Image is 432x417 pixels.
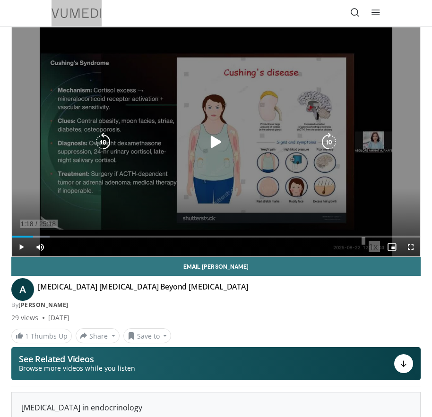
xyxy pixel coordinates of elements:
button: See Related Videos Browse more videos while you listen [11,347,421,380]
div: [MEDICAL_DATA] in endocrinology [21,402,411,413]
button: Enable picture-in-picture mode [382,238,401,256]
span: 1 [25,332,29,340]
video-js: Video Player [12,27,420,256]
button: Save to [123,328,172,343]
button: Share [76,328,120,343]
span: 25:18 [39,220,56,228]
a: Email [PERSON_NAME] [11,257,421,276]
p: See Related Videos [19,354,135,364]
button: Playback Rate [363,238,382,256]
button: Play [12,238,31,256]
span: Browse more videos while you listen [19,364,135,373]
img: VuMedi Logo [52,9,102,18]
a: [PERSON_NAME] [18,301,69,309]
button: Fullscreen [401,238,420,256]
span: 1:18 [20,220,33,228]
a: 1 Thumbs Up [11,329,72,343]
h4: [MEDICAL_DATA] [MEDICAL_DATA] Beyond [MEDICAL_DATA] [38,282,248,297]
div: [DATE] [48,313,69,323]
span: / [35,220,37,228]
div: Progress Bar [12,236,420,238]
div: By [11,301,421,309]
a: A [11,278,34,301]
button: Mute [31,238,50,256]
span: 29 views [11,313,39,323]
